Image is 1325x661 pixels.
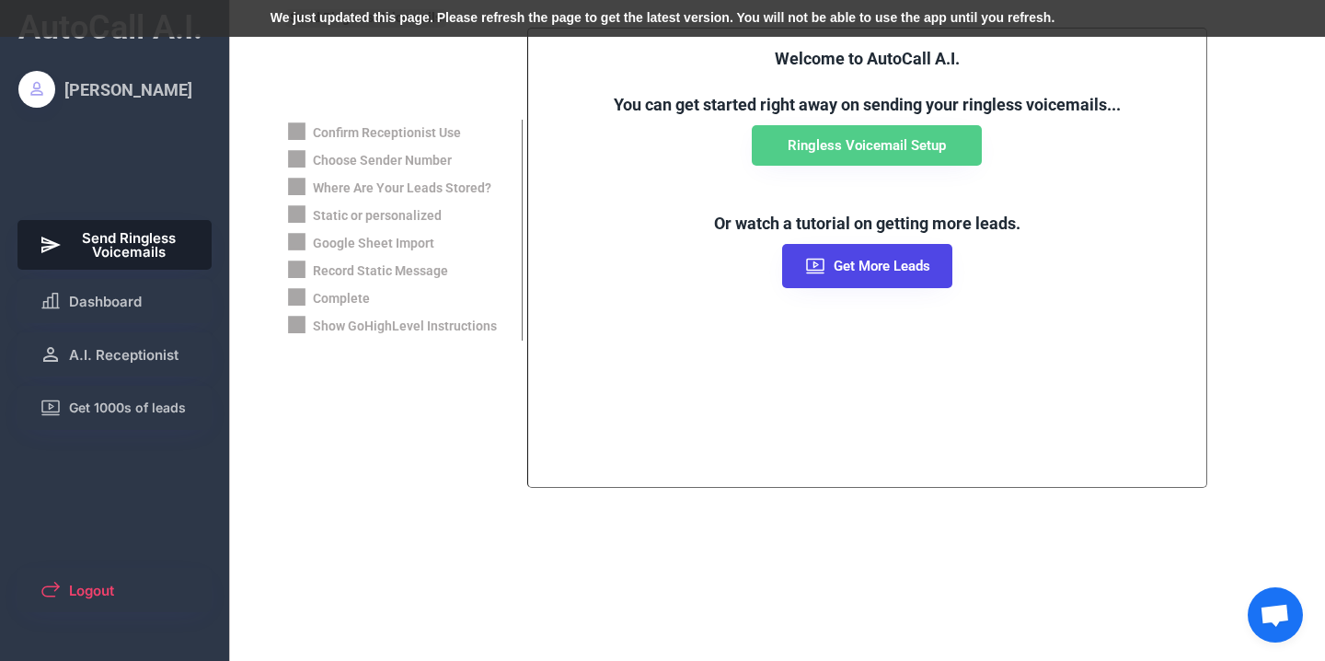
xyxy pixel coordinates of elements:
[17,386,213,430] button: Get 1000s of leads
[69,401,186,414] span: Get 1000s of leads
[834,260,930,273] span: Get More Leads
[313,318,497,336] div: Show GoHighLevel Instructions
[614,49,1121,114] font: Welcome to AutoCall A.I. You can get started right away on sending your ringless voicemails...
[313,124,461,143] div: Confirm Receptionist Use
[313,290,370,308] div: Complete
[69,348,179,362] span: A.I. Receptionist
[752,125,982,166] button: Ringless Voicemail Setup
[313,180,491,198] div: Where Are Your Leads Stored?
[17,279,213,323] button: Dashboard
[1248,587,1303,643] a: Open chat
[782,244,952,288] button: Get More Leads
[17,220,213,270] button: Send Ringless Voicemails
[17,332,213,377] button: A.I. Receptionist
[313,262,448,281] div: Record Static Message
[313,207,442,226] div: Static or personalized
[714,214,1020,233] font: Or watch a tutorial on getting more leads.
[313,235,434,253] div: Google Sheet Import
[69,231,190,259] span: Send Ringless Voicemails
[69,295,142,308] span: Dashboard
[313,152,452,170] div: Choose Sender Number
[64,78,192,101] div: [PERSON_NAME]
[69,584,114,597] span: Logout
[17,568,213,612] button: Logout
